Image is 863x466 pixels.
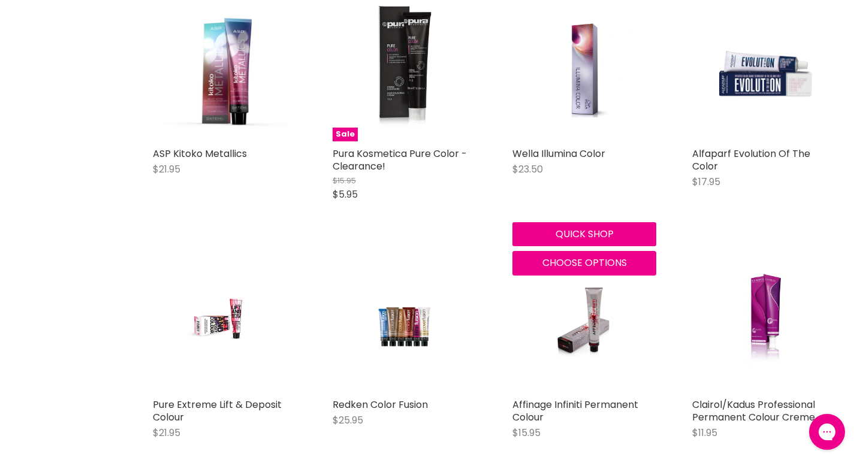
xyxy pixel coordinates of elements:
img: Affinage Infiniti Permanent Colour [536,249,632,392]
iframe: Gorgias live chat messenger [803,410,851,454]
img: Redken Color Fusion [357,249,452,392]
span: $15.95 [512,426,541,440]
a: Redken Color Fusion [333,398,428,411]
a: Clairol/Kadus Professional Permanent Colour Creme [692,249,836,392]
a: Alfaparf Evolution Of The Color [692,147,810,173]
span: Sale [333,128,358,141]
span: $25.95 [333,413,363,427]
img: Pure Extreme Lift & Deposit Colour [177,249,273,392]
a: Affinage Infiniti Permanent Colour [512,398,638,424]
span: $21.95 [153,426,180,440]
a: Pura Kosmetica Pure Color - Clearance! [333,147,467,173]
img: Clairol/Kadus Professional Permanent Colour Creme [716,249,812,392]
button: Choose options [512,251,656,275]
a: Clairol/Kadus Professional Permanent Colour Creme [692,398,815,424]
span: $5.95 [333,187,358,201]
a: Pure Extreme Lift & Deposit Colour [153,249,297,392]
button: Quick shop [512,222,656,246]
span: $21.95 [153,162,180,176]
a: Pure Extreme Lift & Deposit Colour [153,398,282,424]
span: $17.95 [692,175,720,189]
span: $15.95 [333,175,356,186]
span: Choose options [542,256,627,270]
a: Affinage Infiniti Permanent Colour [512,249,656,392]
span: $11.95 [692,426,717,440]
a: Redken Color Fusion [333,249,476,392]
a: Wella Illumina Color [512,147,605,161]
a: ASP Kitoko Metallics [153,147,247,161]
span: $23.50 [512,162,543,176]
